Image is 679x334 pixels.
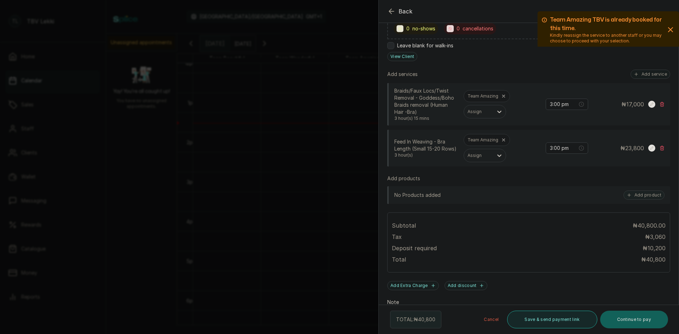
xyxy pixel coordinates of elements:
p: Add services [387,71,418,78]
span: 40,800 [418,316,435,322]
p: ₦ [643,244,666,252]
button: Back [387,7,413,16]
label: Note [387,299,399,306]
button: Continue to pay [600,311,668,328]
button: View Client [387,52,417,61]
p: 3 hour(s) [394,152,458,158]
p: 3 hour(s) 15 mins [394,116,458,121]
p: Kindly reassign the service to another staff or you may choose to proceed with your selection. [550,33,663,44]
span: no-shows [412,25,435,32]
p: TOTAL: ₦ [396,316,435,323]
p: Deposit required [392,244,437,252]
p: No Products added [394,192,441,199]
span: 40,800 [646,256,666,263]
button: Add Extra Charge [387,281,439,290]
p: Feed In Weaving - Bra Length (Small 15-20 Rows) [394,138,458,152]
p: Team Amazing [468,93,498,99]
button: Add service [631,70,670,79]
input: Select time [550,144,578,152]
p: ₦ [621,100,644,109]
button: Add product [623,191,665,200]
span: 17,000 [626,101,644,108]
span: Back [399,7,413,16]
span: Leave blank for walk-ins [397,42,453,49]
p: ₦ [620,144,644,152]
p: Total [392,255,406,264]
h2: Team Amazing TBV is already booked for this time. [550,16,663,33]
button: Add discount [445,281,488,290]
span: 23,800 [625,145,644,152]
span: 0 [406,25,410,32]
span: 3,060 [650,233,666,240]
input: Select time [550,100,578,108]
button: Cancel [478,311,504,328]
p: Tax [392,233,402,241]
p: Subtotal [392,221,416,230]
p: ₦40,800.00 [633,221,666,230]
span: cancellations [463,25,493,32]
span: 10,200 [648,245,666,252]
span: 0 [457,25,460,32]
p: Braids/Faux Locs/Twist Removal - Goddess/Boho Braids removal (Human Hair -Bra) [394,87,458,116]
button: Save & send payment link [507,311,597,328]
p: Team Amazing [468,137,498,143]
p: Add products [387,175,420,182]
p: ₦ [645,233,666,241]
p: ₦ [641,255,666,264]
